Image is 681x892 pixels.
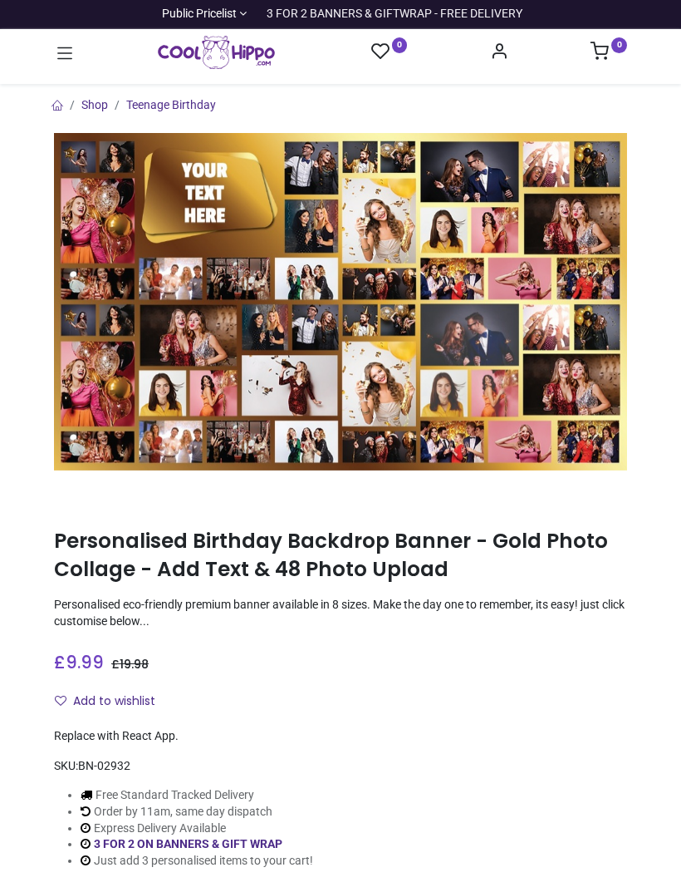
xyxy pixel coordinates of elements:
a: 0 [371,42,408,62]
div: 3 FOR 2 BANNERS & GIFTWRAP - FREE DELIVERY [267,6,522,22]
img: Personalised Birthday Backdrop Banner - Gold Photo Collage - Add Text & 48 Photo Upload [54,133,627,471]
a: Account Info [490,47,508,60]
a: Shop [81,98,108,111]
div: Replace with React App. [54,728,627,745]
sup: 0 [392,37,408,53]
span: BN-02932 [78,759,130,772]
li: Order by 11am, same day dispatch [81,804,313,821]
span: 19.98 [120,656,149,673]
li: Express Delivery Available [81,821,313,837]
span: 9.99 [66,650,104,674]
h1: Personalised Birthday Backdrop Banner - Gold Photo Collage - Add Text & 48 Photo Upload [54,527,627,584]
i: Add to wishlist [55,695,66,707]
a: Teenage Birthday [126,98,216,111]
span: Public Pricelist [162,6,237,22]
sup: 0 [611,37,627,53]
p: Personalised eco-friendly premium banner available in 8 sizes. Make the day one to remember, its ... [54,597,627,629]
a: Logo of Cool Hippo [158,36,275,69]
li: Free Standard Tracked Delivery [81,787,313,804]
a: 3 FOR 2 ON BANNERS & GIFT WRAP [94,837,282,850]
button: Add to wishlistAdd to wishlist [54,687,169,716]
span: £ [111,656,149,673]
a: 0 [590,47,627,60]
img: Cool Hippo [158,36,275,69]
li: Just add 3 personalised items to your cart! [81,853,313,870]
a: Public Pricelist [159,6,247,22]
div: SKU: [54,758,627,775]
span: £ [54,650,104,674]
